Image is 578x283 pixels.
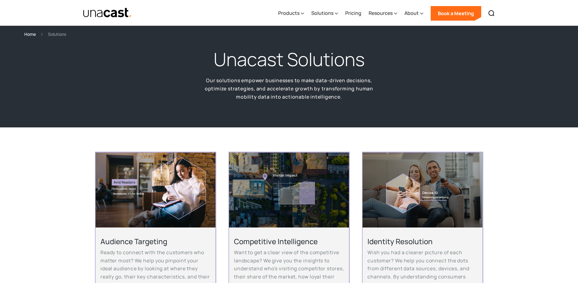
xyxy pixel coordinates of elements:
h2: Audience Targeting [100,237,211,246]
a: Pricing [345,1,361,26]
h2: Identity Resolution [367,237,478,246]
p: Our solutions empower businesses to make data-driven decisions, optimize strategies, and accelera... [195,76,383,101]
div: About [404,1,423,26]
div: Products [278,9,299,17]
img: Unacast text logo [83,8,132,18]
h2: Competitive Intelligence [234,237,344,246]
a: Book a Meeting [431,6,481,21]
div: About [404,9,419,17]
div: Solutions [311,9,333,17]
img: Search icon [488,10,495,17]
div: Solutions [311,1,338,26]
a: home [83,8,132,18]
a: Home [24,31,36,38]
div: Resources [369,9,393,17]
div: Products [278,1,304,26]
div: Solutions [48,31,66,38]
div: Resources [369,1,397,26]
h1: Unacast Solutions [214,47,365,72]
